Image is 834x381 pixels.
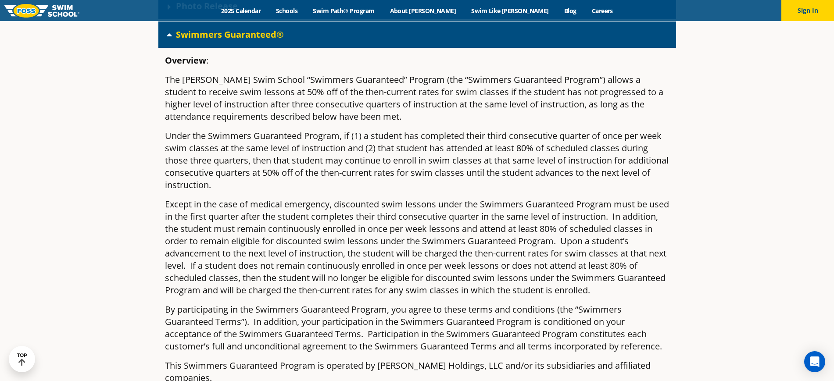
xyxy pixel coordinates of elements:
a: Careers [584,7,620,15]
a: Swim Like [PERSON_NAME] [464,7,557,15]
img: FOSS Swim School Logo [4,4,79,18]
p: The [PERSON_NAME] Swim School “Swimmers Guaranteed” Program (the “Swimmers Guaranteed Program”) a... [165,74,669,123]
a: Schools [268,7,305,15]
div: Swimmers Guaranteed® [158,21,676,48]
a: Blog [556,7,584,15]
a: 2025 Calendar [214,7,268,15]
p: By participating in the Swimmers Guaranteed Program, you agree to these terms and conditions (the... [165,303,669,353]
p: Under the Swimmers Guaranteed Program, if (1) a student has completed their third consecutive qua... [165,130,669,191]
p: Except in the case of medical emergency, discounted swim lessons under the Swimmers Guaranteed Pr... [165,198,669,296]
div: Open Intercom Messenger [804,351,825,372]
a: Swimmers Guaranteed® [176,28,284,40]
strong: Overview [165,54,206,66]
a: About [PERSON_NAME] [382,7,464,15]
a: Swim Path® Program [305,7,382,15]
p: : [165,54,669,67]
div: TOP [17,353,27,366]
